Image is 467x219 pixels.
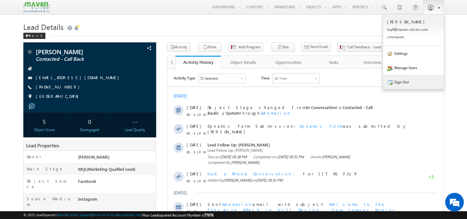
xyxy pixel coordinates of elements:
span: 05:51 PM [19,62,38,67]
span: [DATE] [19,133,33,138]
div: Sales Activity,Program,Email Bounced,Email Link Clicked,Email Marked Spam & 67 more.. [31,5,78,14]
span: 05:37 PM [19,162,38,174]
span: Time [94,5,102,14]
div: Object Details [226,59,260,66]
button: Call Feedback - Lead [337,43,384,52]
span: details [96,155,124,160]
label: Source Medium [27,196,72,207]
span: [PERSON_NAME] [36,49,118,55]
button: Task [272,43,295,52]
span: © 2025 LeadSquared | | | | | [23,212,213,218]
span: [DATE] [19,55,33,60]
span: Owner: [143,85,183,91]
span: Completed on: [86,85,137,91]
span: [DATE] [19,73,33,79]
span: Contacted - Call Back [40,36,205,47]
a: Tasks [311,56,357,69]
span: Lead Properties [26,142,59,149]
span: Welcome to the Executive MTech in VLSI Design - Your Journey Begins Now! [40,133,230,149]
span: Sent email with subject [40,133,157,138]
span: [PERSON_NAME] [56,109,84,114]
a: Contact Support [67,213,92,217]
a: Activity History [175,56,221,69]
div: Object Score [25,127,63,133]
span: [DATE] [19,36,33,41]
span: Contacted - Call Back [36,56,118,62]
span: Automation [55,133,85,138]
span: 77978 [204,213,213,217]
a: Acceptable Use [118,213,142,217]
label: Main Stage [27,166,63,172]
span: Object Capture: [40,155,91,160]
span: [PERSON_NAME] [64,91,92,96]
span: Dynamic Form [132,55,175,60]
button: Send Email [301,43,331,52]
span: [PERSON_NAME] [78,154,110,159]
span: [DATE] 05:51 PM [110,86,137,90]
div: Disengaged [70,127,109,133]
span: 05:51 PM [19,109,38,115]
span: [GEOGRAPHIC_DATA] [36,93,82,100]
div: All Time [107,7,119,12]
label: Owner [27,154,41,159]
div: . [40,155,242,161]
span: [DATE] 05:51 PM [89,109,115,114]
span: [DATE] [19,102,33,108]
span: Your Leadsquared Account Number is [142,213,213,217]
div: -- [116,116,154,127]
a: Manage Users [383,60,444,75]
span: Due on: [40,85,80,91]
span: [DATE] [19,155,33,161]
div: Interview Status [362,59,396,66]
span: Had a Phone Conversation [40,102,131,107]
a: Terms of Service [93,213,117,217]
span: +5 [260,105,267,112]
p: [PERSON_NAME] [387,19,440,24]
span: 05:51 PM [19,43,38,49]
button: Note [198,43,222,52]
span: Dynamic Form Submission: was submitted by [PERSON_NAME] [40,55,242,66]
a: Settings [383,46,444,60]
a: [PERSON_NAME] lsq4@maven-silicon.com crmmaven [383,15,444,46]
span: Added by on [40,109,242,114]
span: Activity Type [6,5,28,14]
button: Add Program [228,43,263,52]
div: [DATE] [6,24,26,30]
p: lsq4@ maven -sili con.c om [387,27,440,32]
div: by [PERSON_NAME]<[EMAIL_ADDRESS][DOMAIN_NAME]>. [40,133,242,150]
span: Automation [93,41,124,47]
span: Lead Follow Up: [PERSON_NAME] [40,79,242,84]
div: MQL(Marketing Quaified Lead) [77,166,156,175]
span: Send Email [310,44,328,50]
div: Lead Quality [116,127,154,133]
span: [PHONE_NUMBER] [36,84,83,90]
span: [PERSON_NAME] [155,86,183,90]
div: Instagram [77,196,156,205]
label: Object Source [27,178,72,189]
img: Custom Logo [23,2,49,12]
span: In Conversation [139,36,169,41]
div: Opportunities [271,59,306,66]
div: 5 [25,116,63,127]
span: System [58,41,72,47]
div: Back [23,33,45,39]
span: Call Feedback - Lead [348,44,381,50]
span: [DATE] 05:38 PM [53,86,80,90]
a: Sign Out [383,75,444,89]
a: Back [23,32,49,38]
p: crmma ven [387,35,440,39]
div: Facebook [77,178,156,187]
span: Lead Details [23,22,63,32]
span: Lead Follow Up: [PERSON_NAME] [40,73,242,79]
div: 0 [70,116,109,127]
div: [DATE] [6,121,26,127]
span: for IIT PG F/UP [136,102,189,107]
span: Add Program [239,44,260,50]
span: Completed By: [40,91,92,97]
a: Object Details [221,56,266,69]
a: [EMAIL_ADDRESS][DOMAIN_NAME] [36,75,122,80]
span: 05:37 PM [19,140,38,151]
span: 05:51 PM [19,80,38,86]
div: Tasks [316,59,351,66]
span: Object Stage changed from to by through [40,36,205,47]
